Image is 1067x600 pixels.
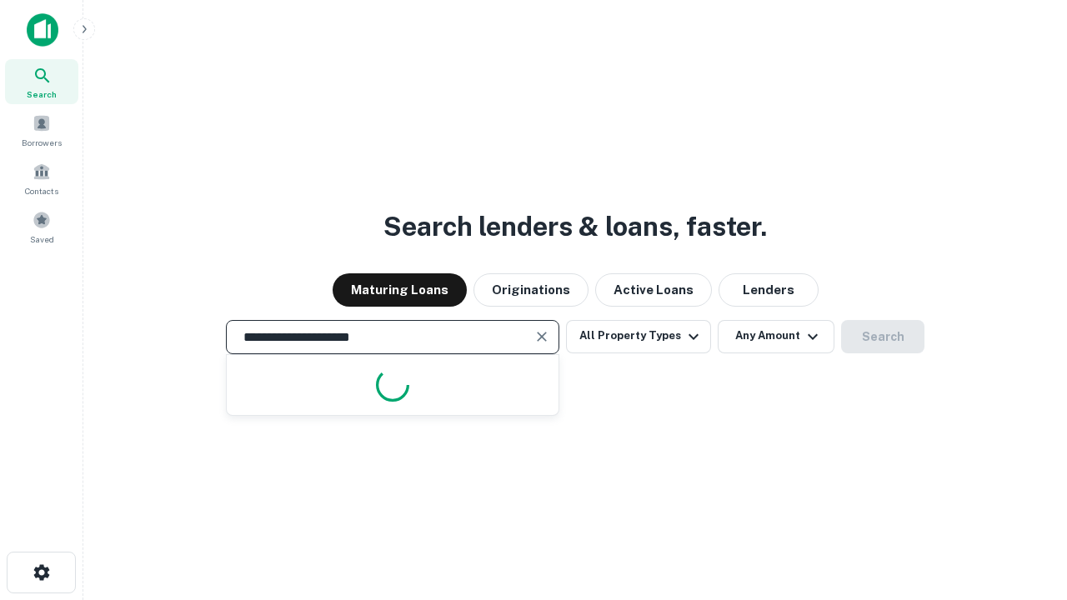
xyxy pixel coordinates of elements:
[30,232,54,246] span: Saved
[383,207,767,247] h3: Search lenders & loans, faster.
[5,59,78,104] a: Search
[718,320,834,353] button: Any Amount
[5,107,78,152] a: Borrowers
[27,87,57,101] span: Search
[5,204,78,249] a: Saved
[530,325,554,348] button: Clear
[984,467,1067,547] iframe: Chat Widget
[333,273,467,307] button: Maturing Loans
[27,13,58,47] img: capitalize-icon.png
[25,184,58,197] span: Contacts
[5,156,78,201] a: Contacts
[566,320,711,353] button: All Property Types
[719,273,819,307] button: Lenders
[22,136,62,149] span: Borrowers
[595,273,712,307] button: Active Loans
[473,273,589,307] button: Originations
